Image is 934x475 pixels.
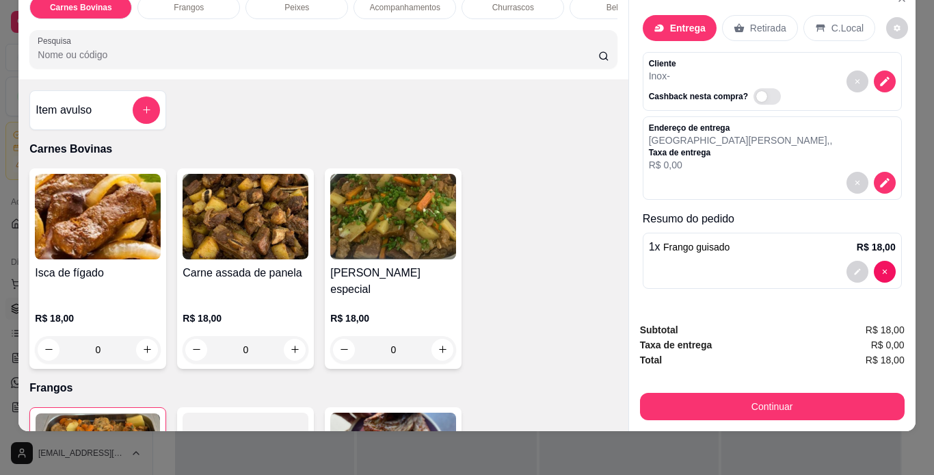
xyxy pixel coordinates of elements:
[330,311,456,325] p: R$ 18,00
[50,2,112,13] p: Carnes Bovinas
[871,337,905,352] span: R$ 0,00
[183,311,308,325] p: R$ 18,00
[640,355,662,365] strong: Total
[846,172,868,194] button: decrease-product-quantity
[649,123,833,133] p: Endereço de entrega
[183,265,308,281] h4: Carne assada de panela
[649,91,748,102] p: Cashback nesta compra?
[35,174,161,259] img: product-image
[640,324,678,335] strong: Subtotal
[183,174,308,259] img: product-image
[874,70,896,92] button: decrease-product-quantity
[36,102,92,118] h4: Item avulso
[370,2,440,13] p: Acompanhamentos
[663,242,730,253] span: Frango guisado
[38,35,76,47] label: Pesquisa
[649,69,786,83] p: Inox -
[649,158,833,172] p: R$ 0,00
[640,393,905,420] button: Continuar
[750,21,786,35] p: Retirada
[330,265,456,298] h4: [PERSON_NAME] especial
[29,380,617,396] p: Frangos
[649,133,833,147] p: [GEOGRAPHIC_DATA][PERSON_NAME] , ,
[640,339,712,350] strong: Taxa de entrega
[874,261,896,283] button: decrease-product-quantity
[846,261,868,283] button: decrease-product-quantity
[846,70,868,92] button: decrease-product-quantity
[753,88,786,105] label: Automatic updates
[649,239,730,255] p: 1 x
[866,322,905,337] span: R$ 18,00
[649,147,833,158] p: Taxa de entrega
[649,58,786,69] p: Cliente
[174,2,204,13] p: Frangos
[492,2,534,13] p: Churrascos
[874,172,896,194] button: decrease-product-quantity
[670,21,706,35] p: Entrega
[330,174,456,259] img: product-image
[133,97,160,124] button: add-separate-item
[35,265,161,281] h4: Isca de fígado
[857,240,896,254] p: R$ 18,00
[643,211,902,227] p: Resumo do pedido
[831,21,864,35] p: C.Local
[284,2,309,13] p: Peixes
[866,352,905,368] span: R$ 18,00
[35,311,161,325] p: R$ 18,00
[29,141,617,157] p: Carnes Bovinas
[886,17,908,39] button: decrease-product-quantity
[38,48,598,62] input: Pesquisa
[606,2,636,13] p: Bebidas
